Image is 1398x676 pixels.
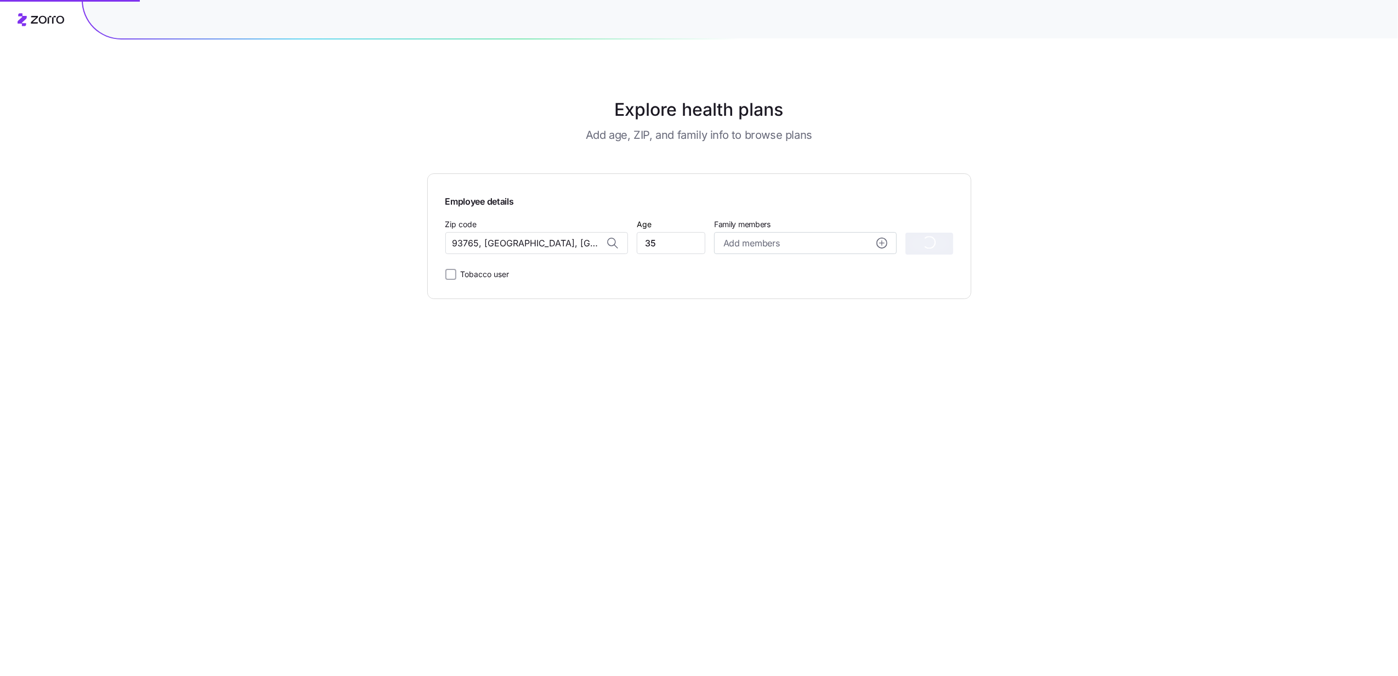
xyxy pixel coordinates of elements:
input: Zip code [445,232,628,254]
span: Add members [723,236,779,250]
input: Age [637,232,705,254]
label: Zip code [445,218,477,230]
svg: add icon [876,238,887,249]
button: Add membersadd icon [714,232,897,254]
label: Tobacco user [456,268,510,281]
h1: Explore health plans [454,97,944,123]
label: Age [637,218,652,230]
span: Employee details [445,191,514,209]
span: Family members [714,219,897,230]
h3: Add age, ZIP, and family info to browse plans [586,127,812,143]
